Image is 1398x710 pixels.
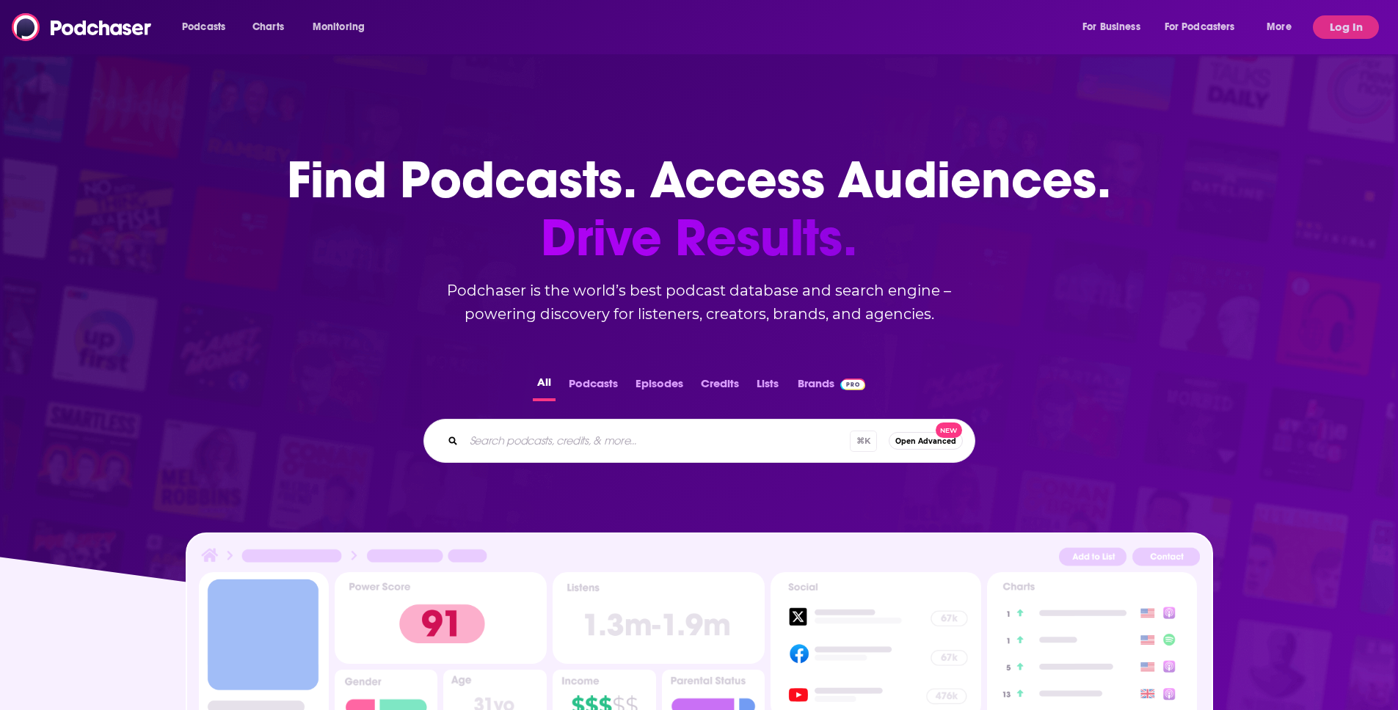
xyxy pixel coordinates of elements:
span: Drive Results. [287,209,1111,267]
img: Podcast Insights Header [199,546,1200,571]
span: Monitoring [313,17,365,37]
span: Open Advanced [895,437,956,445]
img: Podcast Insights Listens [553,572,765,664]
a: Charts [243,15,293,39]
img: Podchaser - Follow, Share and Rate Podcasts [12,13,153,41]
button: Credits [696,373,743,401]
a: BrandsPodchaser Pro [798,373,866,401]
button: open menu [302,15,384,39]
h1: Find Podcasts. Access Audiences. [287,151,1111,267]
img: Podchaser Pro [840,378,866,390]
button: Episodes [631,373,688,401]
span: For Business [1082,17,1140,37]
div: Search podcasts, credits, & more... [423,419,975,463]
span: More [1267,17,1292,37]
span: Charts [252,17,284,37]
span: ⌘ K [850,431,877,452]
span: For Podcasters [1165,17,1235,37]
button: open menu [1256,15,1310,39]
button: Lists [752,373,783,401]
span: Podcasts [182,17,225,37]
h2: Podchaser is the world’s best podcast database and search engine – powering discovery for listene... [406,279,993,326]
button: open menu [1155,15,1256,39]
button: open menu [172,15,244,39]
button: Log In [1313,15,1379,39]
input: Search podcasts, credits, & more... [464,429,850,453]
span: New [936,422,962,438]
img: Podcast Insights Power score [335,572,547,664]
button: Podcasts [564,373,622,401]
button: Open AdvancedNew [889,432,963,450]
button: open menu [1072,15,1159,39]
button: All [533,373,556,401]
